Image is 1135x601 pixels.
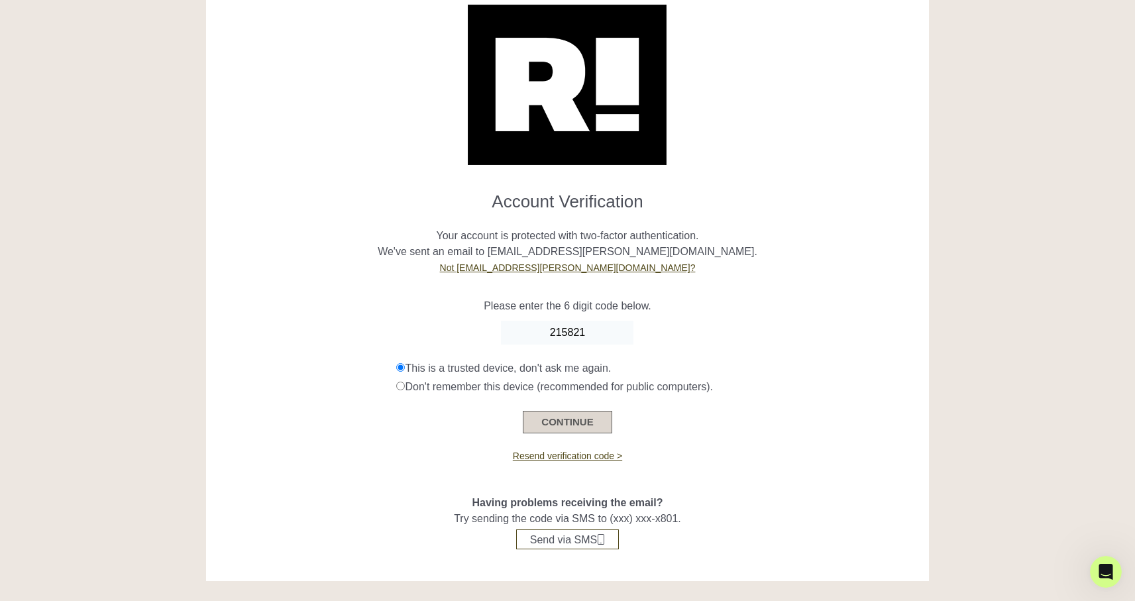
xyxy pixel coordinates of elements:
[440,262,696,273] a: Not [EMAIL_ADDRESS][PERSON_NAME][DOMAIN_NAME]?
[523,411,612,433] button: CONTINUE
[216,298,920,314] p: Please enter the 6 digit code below.
[513,451,622,461] a: Resend verification code >
[216,181,920,212] h1: Account Verification
[1090,556,1122,588] iframe: Intercom live chat
[468,5,667,165] img: Retention.com
[501,321,633,345] input: Enter Code
[396,360,919,376] div: This is a trusted device, don't ask me again.
[216,212,920,276] p: Your account is protected with two-factor authentication. We've sent an email to [EMAIL_ADDRESS][...
[396,379,919,395] div: Don't remember this device (recommended for public computers).
[216,463,920,549] div: Try sending the code via SMS to (xxx) xxx-x801.
[516,529,619,549] button: Send via SMS
[472,497,663,508] span: Having problems receiving the email?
